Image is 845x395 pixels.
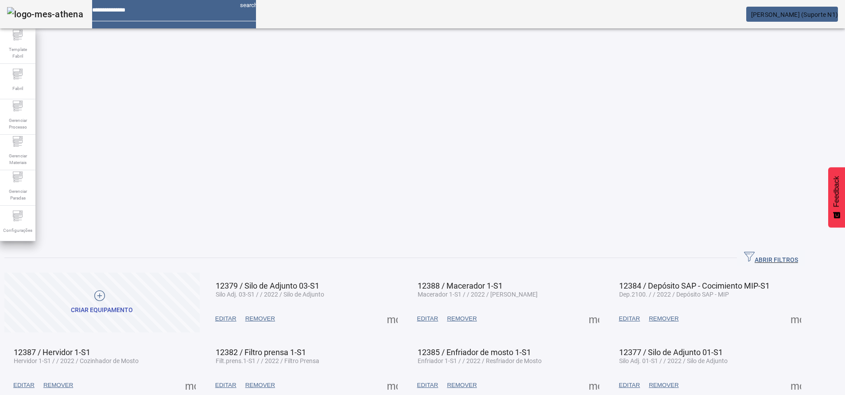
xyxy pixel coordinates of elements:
button: EDITAR [211,377,241,393]
span: EDITAR [13,381,35,390]
span: 12382 / Filtro prensa 1-S1 [216,348,306,357]
span: [PERSON_NAME] (Suporte N1) [751,11,838,18]
span: 12377 / Silo de Adjunto 01-S1 [619,348,723,357]
button: EDITAR [614,311,644,327]
button: EDITAR [614,377,644,393]
span: Enfriador 1-S1 / / 2022 / Resfriador de Mosto [418,357,542,364]
span: Hervidor 1-S1 / / 2022 / Cozinhador de Mosto [14,357,139,364]
span: EDITAR [417,381,438,390]
button: ABRIR FILTROS [737,250,805,266]
span: EDITAR [215,381,236,390]
button: REMOVER [644,377,683,393]
span: ABRIR FILTROS [744,251,798,265]
span: Gerenciar Paradas [4,185,31,204]
span: 12388 / Macerador 1-S1 [418,281,503,290]
button: REMOVER [39,377,78,393]
span: Silo Adj. 01-S1 / / 2022 / Silo de Adjunto [619,357,728,364]
button: EDITAR [9,377,39,393]
span: REMOVER [649,381,678,390]
button: Mais [586,311,602,327]
span: REMOVER [245,381,275,390]
span: EDITAR [417,314,438,323]
span: Configurações [0,224,35,236]
button: Feedback - Mostrar pesquisa [828,167,845,227]
button: Mais [384,377,400,393]
span: 12379 / Silo de Adjunto 03-S1 [216,281,319,290]
span: 12385 / Enfriador de mosto 1-S1 [418,348,531,357]
span: Gerenciar Materiais [4,150,31,168]
span: Feedback [833,176,841,207]
span: REMOVER [245,314,275,323]
button: REMOVER [442,311,481,327]
span: Fabril [10,82,26,94]
button: REMOVER [644,311,683,327]
span: Macerador 1-S1 / / 2022 / [PERSON_NAME] [418,291,538,298]
span: REMOVER [43,381,73,390]
button: EDITAR [413,311,443,327]
button: EDITAR [413,377,443,393]
span: EDITAR [619,314,640,323]
span: Filt.prens.1-S1 / / 2022 / Filtro Prensa [216,357,319,364]
span: Template Fabril [4,43,31,62]
span: EDITAR [215,314,236,323]
div: CRIAR EQUIPAMENTO [71,306,133,315]
span: Gerenciar Processo [4,114,31,133]
button: Mais [586,377,602,393]
span: 12384 / Depósito SAP - Cocimiento MIP-S1 [619,281,770,290]
span: Silo Adj. 03-S1 / / 2022 / Silo de Adjunto [216,291,324,298]
button: Mais [182,377,198,393]
button: Mais [384,311,400,327]
button: EDITAR [211,311,241,327]
span: REMOVER [649,314,678,323]
button: Mais [788,311,804,327]
span: Dep.2100. / / 2022 / Depósito SAP - MIP [619,291,729,298]
button: REMOVER [241,311,279,327]
span: EDITAR [619,381,640,390]
button: REMOVER [241,377,279,393]
span: REMOVER [447,314,477,323]
button: CRIAR EQUIPAMENTO [4,273,200,332]
span: REMOVER [447,381,477,390]
button: REMOVER [442,377,481,393]
span: 12387 / Hervidor 1-S1 [14,348,90,357]
button: Mais [788,377,804,393]
img: logo-mes-athena [7,7,83,21]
